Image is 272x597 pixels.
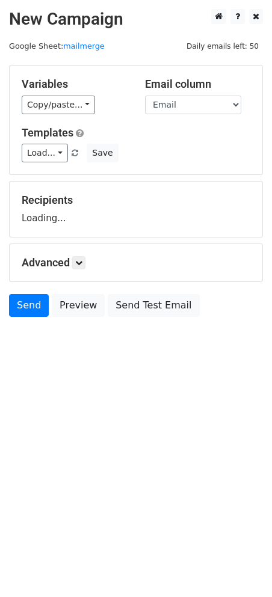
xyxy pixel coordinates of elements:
[9,9,263,29] h2: New Campaign
[52,294,105,317] a: Preview
[145,78,250,91] h5: Email column
[108,294,199,317] a: Send Test Email
[22,78,127,91] h5: Variables
[22,256,250,269] h5: Advanced
[182,40,263,53] span: Daily emails left: 50
[9,294,49,317] a: Send
[22,96,95,114] a: Copy/paste...
[87,144,118,162] button: Save
[63,41,105,51] a: mailmerge
[22,144,68,162] a: Load...
[22,126,73,139] a: Templates
[9,41,105,51] small: Google Sheet:
[22,194,250,207] h5: Recipients
[182,41,263,51] a: Daily emails left: 50
[22,194,250,225] div: Loading...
